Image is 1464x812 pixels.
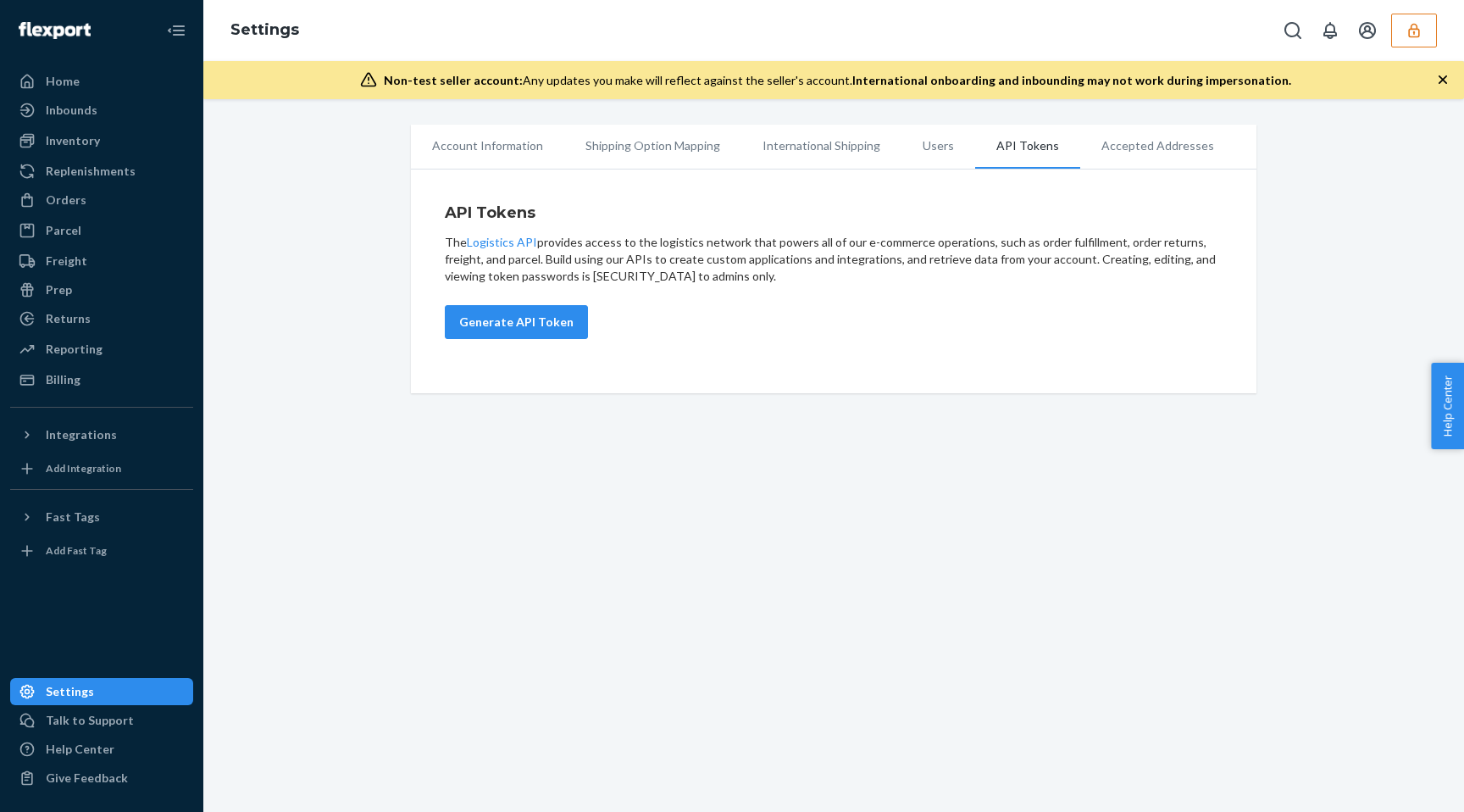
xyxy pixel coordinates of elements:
div: The provides access to the logistics network that powers all of our e-commerce operations, such a... [445,234,1223,285]
div: Parcel [46,222,81,239]
a: Add Fast Tag [10,537,193,565]
span: Non-test seller account: [384,73,523,87]
button: Integrations [10,421,193,448]
div: Replenishments [46,163,136,180]
button: Open Search Box [1276,14,1310,47]
li: Account Information [411,125,564,167]
a: Add Integration [10,455,193,482]
button: Close Navigation [159,14,193,47]
button: Help Center [1431,363,1464,449]
h4: API Tokens [445,202,1223,224]
a: Settings [10,678,193,705]
div: Billing [46,371,80,388]
img: Flexport logo [19,22,91,39]
li: International Shipping [741,125,901,167]
button: Fast Tags [10,503,193,531]
a: Home [10,68,193,95]
button: Open notifications [1313,14,1347,47]
li: Shipping Option Mapping [564,125,741,167]
a: Inbounds [10,97,193,124]
div: Help Center [46,741,114,758]
div: Talk to Support [46,712,134,729]
div: Add Fast Tag [46,543,107,558]
div: Integrations [46,426,117,443]
div: Add Integration [46,461,121,476]
div: Home [46,73,80,90]
div: Inbounds [46,102,97,119]
a: Logistics API [467,235,537,249]
div: Reporting [46,341,103,358]
a: Reporting [10,336,193,363]
button: Generate API Token [445,305,588,339]
span: International onboarding and inbounding may not work during impersonation. [852,73,1291,87]
a: Prep [10,276,193,303]
a: Orders [10,186,193,214]
a: Returns [10,305,193,332]
div: Prep [46,281,72,298]
a: Parcel [10,217,193,244]
div: Any updates you make will reflect against the seller's account. [384,72,1291,89]
button: Open account menu [1350,14,1384,47]
div: Returns [46,310,91,327]
div: Freight [46,253,87,270]
button: Give Feedback [10,765,193,792]
a: Help Center [10,736,193,763]
a: Billing [10,366,193,393]
div: Give Feedback [46,770,128,787]
li: API Tokens [975,125,1080,169]
div: Orders [46,192,86,209]
div: Fast Tags [46,509,100,526]
ol: breadcrumbs [217,6,313,55]
a: Talk to Support [10,707,193,734]
li: Accepted Addresses [1080,125,1235,167]
a: Inventory [10,127,193,154]
div: Settings [46,683,94,700]
a: Replenishments [10,158,193,185]
li: Users [901,125,975,167]
div: Inventory [46,132,100,149]
a: Freight [10,247,193,275]
a: Settings [230,20,299,39]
